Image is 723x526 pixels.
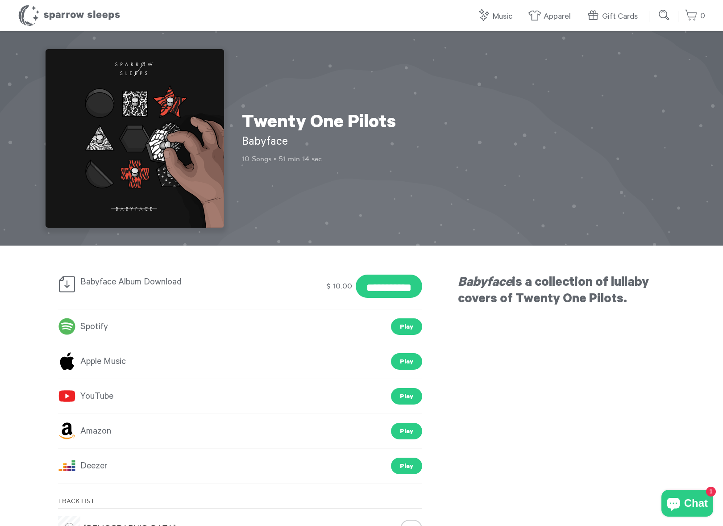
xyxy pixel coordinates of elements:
[391,388,422,405] a: Play
[391,318,422,335] a: Play
[58,497,422,509] div: Track List
[242,135,403,150] h2: Babyface
[58,423,111,439] a: Amazon
[391,458,422,474] a: Play
[586,7,642,26] a: Gift Cards
[324,278,353,294] div: $ 10.00
[391,353,422,370] a: Play
[58,354,126,370] a: Apple Music
[18,4,120,27] h1: Sparrow Sleeps
[477,7,517,26] a: Music
[58,458,108,474] a: Deezer
[391,423,422,439] a: Play
[242,113,403,135] h1: Twenty One Pilots
[458,276,665,309] h2: is a collection of lullaby covers of Twenty One Pilots.
[528,7,575,26] a: Apparel
[458,276,512,291] em: Babyface
[58,388,113,405] a: YouTube
[58,319,108,335] a: Spotify
[685,7,705,26] a: 0
[656,6,673,24] input: Submit
[58,275,246,293] div: Babyface Album Download
[46,49,224,228] img: Babyface
[659,490,716,519] inbox-online-store-chat: Shopify online store chat
[242,154,403,164] p: 10 Songs • 51 min 14 sec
